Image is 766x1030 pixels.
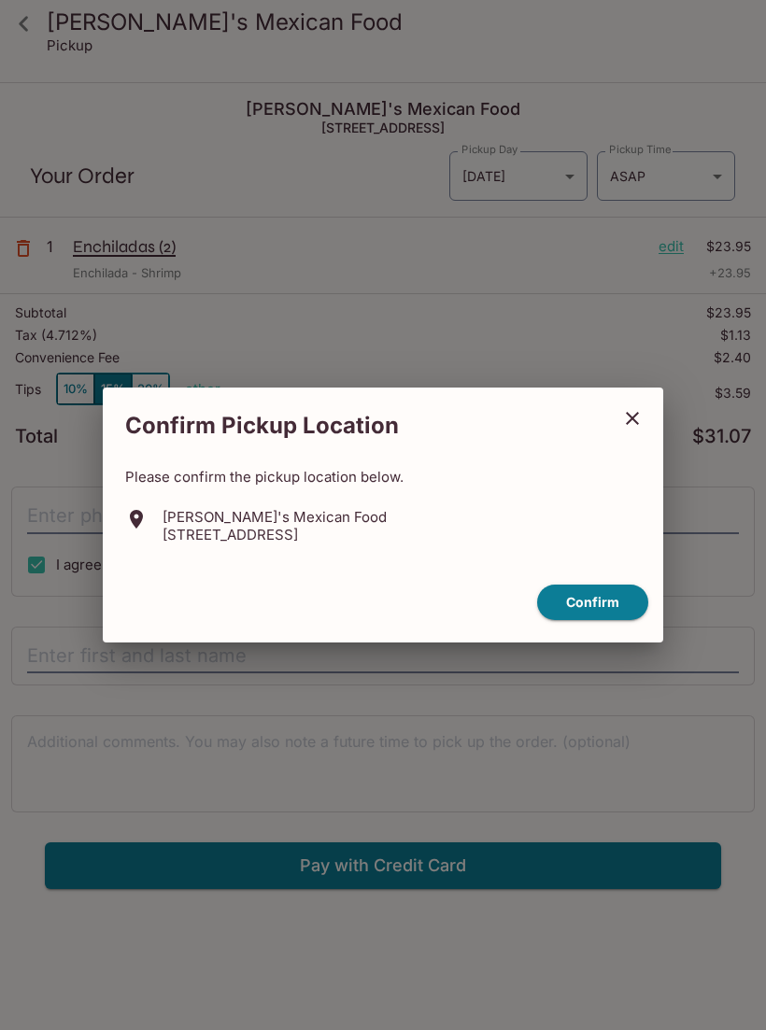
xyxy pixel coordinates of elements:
[163,526,387,543] p: [STREET_ADDRESS]
[537,585,648,621] button: confirm
[163,508,387,526] p: [PERSON_NAME]'s Mexican Food
[125,468,641,486] p: Please confirm the pickup location below.
[103,402,609,449] h2: Confirm Pickup Location
[609,395,656,442] button: close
